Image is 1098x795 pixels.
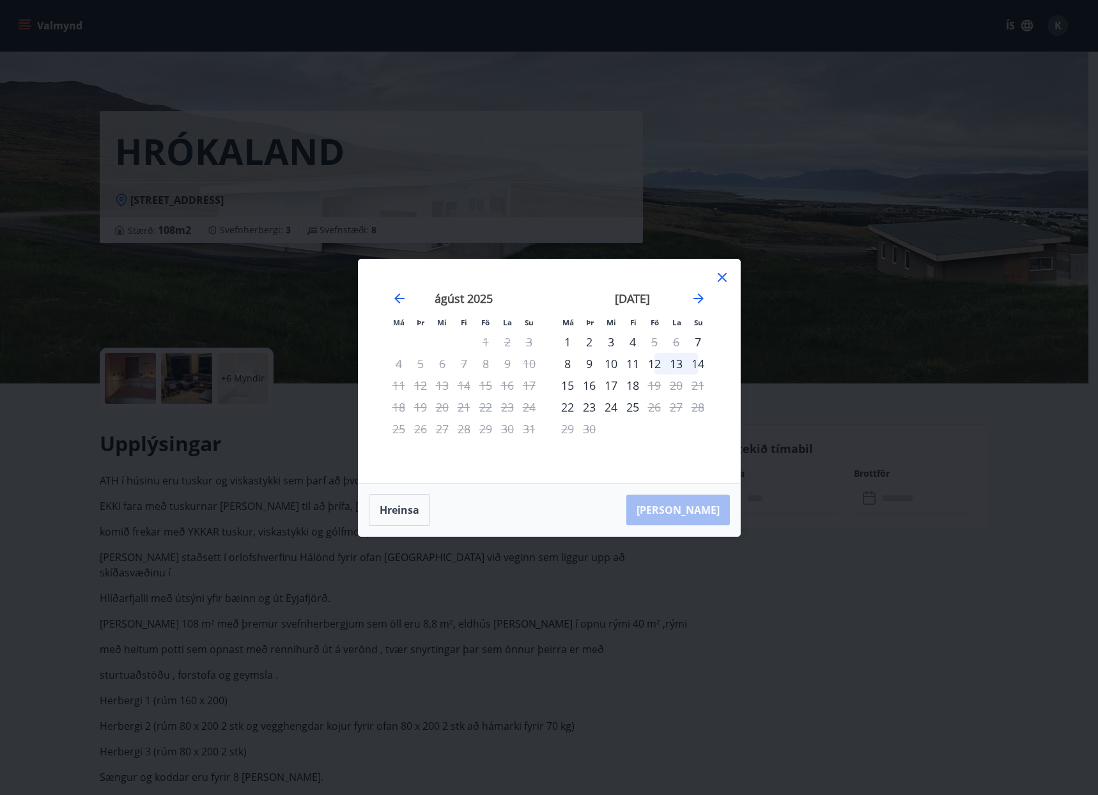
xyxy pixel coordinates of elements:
td: Choose mánudagur, 22. september 2025 as your check-in date. It’s available. [557,396,578,418]
td: Not available. laugardagur, 30. ágúst 2025 [497,418,518,440]
div: 3 [600,331,622,353]
div: 4 [622,331,644,353]
div: 12 [644,353,665,374]
div: 11 [622,353,644,374]
small: La [672,318,681,327]
td: Not available. mánudagur, 29. september 2025 [557,418,578,440]
td: Not available. fimmtudagur, 21. ágúst 2025 [453,396,475,418]
td: Not available. laugardagur, 20. september 2025 [665,374,687,396]
div: 23 [578,396,600,418]
div: 2 [578,331,600,353]
td: Choose fimmtudagur, 11. september 2025 as your check-in date. It’s available. [622,353,644,374]
td: Not available. laugardagur, 9. ágúst 2025 [497,353,518,374]
div: 9 [578,353,600,374]
td: Not available. fimmtudagur, 28. ágúst 2025 [453,418,475,440]
td: Choose laugardagur, 13. september 2025 as your check-in date. It’s available. [665,353,687,374]
td: Not available. sunnudagur, 24. ágúst 2025 [518,396,540,418]
td: Not available. sunnudagur, 31. ágúst 2025 [518,418,540,440]
small: Má [393,318,405,327]
td: Not available. föstudagur, 8. ágúst 2025 [475,353,497,374]
td: Not available. þriðjudagur, 30. september 2025 [578,418,600,440]
td: Not available. fimmtudagur, 14. ágúst 2025 [453,374,475,396]
td: Choose þriðjudagur, 9. september 2025 as your check-in date. It’s available. [578,353,600,374]
div: Aðeins útritun í boði [644,331,665,353]
div: Calendar [374,275,725,468]
button: Hreinsa [369,494,430,526]
td: Choose þriðjudagur, 2. september 2025 as your check-in date. It’s available. [578,331,600,353]
small: Mi [607,318,616,327]
div: 25 [622,396,644,418]
div: Move forward to switch to the next month. [691,291,706,306]
td: Not available. fimmtudagur, 7. ágúst 2025 [453,353,475,374]
td: Choose mánudagur, 8. september 2025 as your check-in date. It’s available. [557,353,578,374]
td: Not available. sunnudagur, 21. september 2025 [687,374,709,396]
td: Not available. miðvikudagur, 13. ágúst 2025 [431,374,453,396]
div: Aðeins innritun í boði [557,331,578,353]
small: Þr [417,318,424,327]
div: 24 [600,396,622,418]
small: Þr [586,318,594,327]
td: Not available. laugardagur, 2. ágúst 2025 [497,331,518,353]
td: Not available. sunnudagur, 17. ágúst 2025 [518,374,540,396]
small: Fi [630,318,637,327]
small: Mi [437,318,447,327]
small: Fö [651,318,659,327]
div: Aðeins útritun í boði [644,374,665,396]
td: Not available. miðvikudagur, 27. ágúst 2025 [431,418,453,440]
div: 10 [600,353,622,374]
td: Choose miðvikudagur, 17. september 2025 as your check-in date. It’s available. [600,374,622,396]
td: Not available. laugardagur, 27. september 2025 [665,396,687,418]
div: 17 [600,374,622,396]
div: 14 [687,353,709,374]
td: Choose þriðjudagur, 16. september 2025 as your check-in date. It’s available. [578,374,600,396]
td: Choose mánudagur, 15. september 2025 as your check-in date. It’s available. [557,374,578,396]
div: Aðeins útritun í boði [644,396,665,418]
td: Choose miðvikudagur, 3. september 2025 as your check-in date. It’s available. [600,331,622,353]
td: Choose fimmtudagur, 25. september 2025 as your check-in date. It’s available. [622,396,644,418]
div: 18 [622,374,644,396]
strong: [DATE] [615,291,650,306]
div: 16 [578,374,600,396]
small: Su [525,318,534,327]
td: Choose föstudagur, 12. september 2025 as your check-in date. It’s available. [644,353,665,374]
div: 15 [557,374,578,396]
td: Not available. sunnudagur, 10. ágúst 2025 [518,353,540,374]
td: Not available. föstudagur, 26. september 2025 [644,396,665,418]
td: Not available. föstudagur, 15. ágúst 2025 [475,374,497,396]
td: Choose mánudagur, 1. september 2025 as your check-in date. It’s available. [557,331,578,353]
td: Not available. þriðjudagur, 12. ágúst 2025 [410,374,431,396]
small: La [503,318,512,327]
td: Choose fimmtudagur, 18. september 2025 as your check-in date. It’s available. [622,374,644,396]
td: Not available. mánudagur, 18. ágúst 2025 [388,396,410,418]
small: Má [562,318,574,327]
td: Choose þriðjudagur, 23. september 2025 as your check-in date. It’s available. [578,396,600,418]
small: Su [694,318,703,327]
td: Not available. mánudagur, 11. ágúst 2025 [388,374,410,396]
strong: ágúst 2025 [435,291,493,306]
td: Choose sunnudagur, 7. september 2025 as your check-in date. It’s available. [687,331,709,353]
td: Not available. föstudagur, 29. ágúst 2025 [475,418,497,440]
td: Not available. föstudagur, 22. ágúst 2025 [475,396,497,418]
td: Not available. mánudagur, 25. ágúst 2025 [388,418,410,440]
td: Choose miðvikudagur, 10. september 2025 as your check-in date. It’s available. [600,353,622,374]
div: Aðeins innritun í boði [557,396,578,418]
td: Not available. mánudagur, 4. ágúst 2025 [388,353,410,374]
td: Not available. þriðjudagur, 26. ágúst 2025 [410,418,431,440]
td: Choose sunnudagur, 14. september 2025 as your check-in date. It’s available. [687,353,709,374]
div: Move backward to switch to the previous month. [392,291,407,306]
div: 13 [665,353,687,374]
td: Not available. laugardagur, 6. september 2025 [665,331,687,353]
td: Not available. sunnudagur, 28. september 2025 [687,396,709,418]
td: Not available. miðvikudagur, 6. ágúst 2025 [431,353,453,374]
td: Not available. sunnudagur, 3. ágúst 2025 [518,331,540,353]
td: Not available. föstudagur, 5. september 2025 [644,331,665,353]
td: Not available. föstudagur, 19. september 2025 [644,374,665,396]
td: Not available. þriðjudagur, 5. ágúst 2025 [410,353,431,374]
div: Aðeins innritun í boði [687,331,709,353]
small: Fi [461,318,467,327]
td: Not available. miðvikudagur, 20. ágúst 2025 [431,396,453,418]
div: 8 [557,353,578,374]
td: Not available. þriðjudagur, 19. ágúst 2025 [410,396,431,418]
td: Choose miðvikudagur, 24. september 2025 as your check-in date. It’s available. [600,396,622,418]
td: Choose fimmtudagur, 4. september 2025 as your check-in date. It’s available. [622,331,644,353]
